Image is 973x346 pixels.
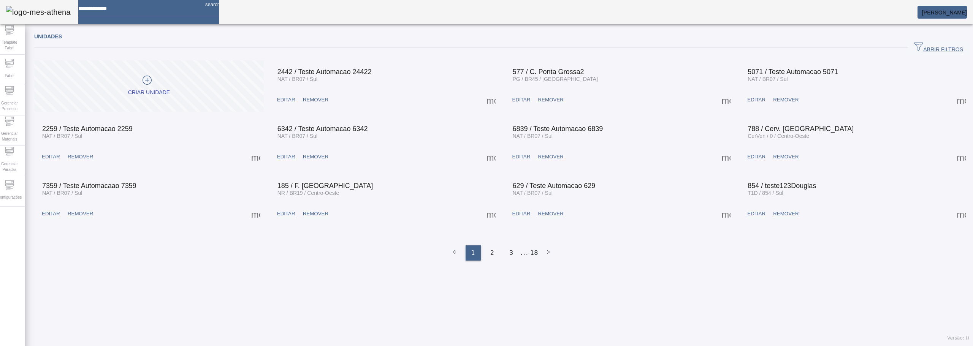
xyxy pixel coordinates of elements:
[748,68,838,76] span: 5071 / Teste Automacao 5071
[914,42,963,54] span: ABRIR FILTROS
[747,153,765,161] span: EDITAR
[299,93,332,107] button: REMOVER
[277,153,295,161] span: EDITAR
[277,68,372,76] span: 2442 / Teste Automacao 24422
[513,68,584,76] span: 577 / C. Ponta Grossa2
[34,33,62,39] span: Unidades
[954,207,968,221] button: Mais
[719,93,733,107] button: Mais
[42,190,82,196] span: NAT / BR07 / Sul
[538,96,563,104] span: REMOVER
[773,96,799,104] span: REMOVER
[42,133,82,139] span: NAT / BR07 / Sul
[538,210,563,218] span: REMOVER
[277,76,317,82] span: NAT / BR07 / Sul
[38,207,64,221] button: EDITAR
[748,133,809,139] span: CerVen / 0 / Centro-Oeste
[64,207,97,221] button: REMOVER
[490,248,494,258] span: 2
[748,190,783,196] span: T1D / 854 / Sul
[6,6,71,18] img: logo-mes-athena
[748,76,788,82] span: NAT / BR07 / Sul
[512,96,531,104] span: EDITAR
[513,76,598,82] span: PG / BR45 / [GEOGRAPHIC_DATA]
[513,182,596,190] span: 629 / Teste Automacao 629
[2,71,16,81] span: Fabril
[68,153,93,161] span: REMOVER
[719,150,733,164] button: Mais
[954,93,968,107] button: Mais
[273,93,299,107] button: EDITAR
[68,210,93,218] span: REMOVER
[513,125,603,133] span: 6839 / Teste Automacao 6839
[38,150,64,164] button: EDITAR
[484,93,498,107] button: Mais
[534,93,567,107] button: REMOVER
[743,150,769,164] button: EDITAR
[947,335,969,341] span: Versão: ()
[908,41,969,55] button: ABRIR FILTROS
[538,153,563,161] span: REMOVER
[303,96,328,104] span: REMOVER
[249,150,263,164] button: Mais
[509,150,534,164] button: EDITAR
[748,125,854,133] span: 788 / Cerv. [GEOGRAPHIC_DATA]
[249,207,263,221] button: Mais
[42,153,60,161] span: EDITAR
[513,133,553,139] span: NAT / BR07 / Sul
[509,93,534,107] button: EDITAR
[769,207,802,221] button: REMOVER
[954,150,968,164] button: Mais
[513,190,553,196] span: NAT / BR07 / Sul
[303,210,328,218] span: REMOVER
[484,150,498,164] button: Mais
[521,245,528,261] li: ...
[748,182,816,190] span: 854 / teste123Douglas
[773,210,799,218] span: REMOVER
[299,150,332,164] button: REMOVER
[34,60,264,112] button: Criar unidade
[277,133,317,139] span: NAT / BR07 / Sul
[273,207,299,221] button: EDITAR
[512,210,531,218] span: EDITAR
[530,245,538,261] li: 18
[743,207,769,221] button: EDITAR
[42,182,136,190] span: 7359 / Teste Automacaao 7359
[277,96,295,104] span: EDITAR
[743,93,769,107] button: EDITAR
[299,207,332,221] button: REMOVER
[747,210,765,218] span: EDITAR
[64,150,97,164] button: REMOVER
[512,153,531,161] span: EDITAR
[509,207,534,221] button: EDITAR
[922,9,967,16] span: [PERSON_NAME]
[534,207,567,221] button: REMOVER
[509,248,513,258] span: 3
[769,93,802,107] button: REMOVER
[128,89,170,96] div: Criar unidade
[769,150,802,164] button: REMOVER
[719,207,733,221] button: Mais
[773,153,799,161] span: REMOVER
[534,150,567,164] button: REMOVER
[484,207,498,221] button: Mais
[277,210,295,218] span: EDITAR
[42,125,133,133] span: 2259 / Teste Automacao 2259
[273,150,299,164] button: EDITAR
[277,182,373,190] span: 185 / F. [GEOGRAPHIC_DATA]
[303,153,328,161] span: REMOVER
[277,125,368,133] span: 6342 / Teste Automacao 6342
[747,96,765,104] span: EDITAR
[42,210,60,218] span: EDITAR
[277,190,339,196] span: NR / BR19 / Centro-Oeste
